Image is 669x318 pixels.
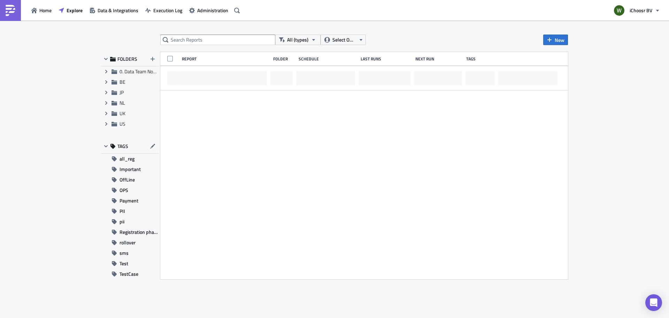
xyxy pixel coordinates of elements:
[39,7,52,14] span: Home
[197,7,228,14] span: Administration
[275,35,321,45] button: All (types)
[5,5,16,16] img: PushMetrics
[101,175,159,185] button: OffLine
[645,294,662,311] div: Open Intercom Messenger
[120,185,128,195] span: OPS
[466,56,495,61] div: Tags
[101,185,159,195] button: OPS
[120,237,136,248] span: rollover
[120,206,125,216] span: PII
[120,248,129,258] span: sms
[101,258,159,269] button: Test
[117,56,137,62] span: FOLDERS
[321,35,366,45] button: Select Owner
[55,5,86,16] button: Explore
[28,5,55,16] button: Home
[120,99,125,106] span: NL
[142,5,186,16] button: Execution Log
[86,5,142,16] button: Data & Integrations
[543,35,568,45] button: New
[120,78,125,86] span: BE
[332,36,356,44] span: Select Owner
[630,7,652,14] span: iChoosr BV
[613,5,625,16] img: Avatar
[101,164,159,175] button: Important
[361,56,412,61] div: Last Runs
[120,120,125,127] span: US
[182,56,270,61] div: Report
[120,216,124,227] span: pii
[101,248,159,258] button: sms
[610,3,664,18] button: iChoosr BV
[120,68,191,75] span: 0. Data Team Notebooks & Reports
[101,154,159,164] button: all_reg
[120,154,134,164] span: all_reg
[101,269,159,279] button: TestCase
[120,89,124,96] span: JP
[160,35,275,45] input: Search Reports
[153,7,182,14] span: Execution Log
[120,195,138,206] span: Payment
[101,195,159,206] button: Payment
[120,110,125,117] span: UK
[415,56,463,61] div: Next Run
[120,258,128,269] span: Test
[555,36,564,44] span: New
[299,56,357,61] div: Schedule
[120,227,159,237] span: Registration phase
[98,7,138,14] span: Data & Integrations
[120,164,141,175] span: Important
[120,269,138,279] span: TestCase
[273,56,295,61] div: Folder
[120,175,135,185] span: OffLine
[117,143,128,149] span: TAGS
[101,227,159,237] button: Registration phase
[287,36,308,44] span: All (types)
[101,206,159,216] button: PII
[186,5,232,16] button: Administration
[67,7,83,14] span: Explore
[101,216,159,227] button: pii
[101,237,159,248] button: rollover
